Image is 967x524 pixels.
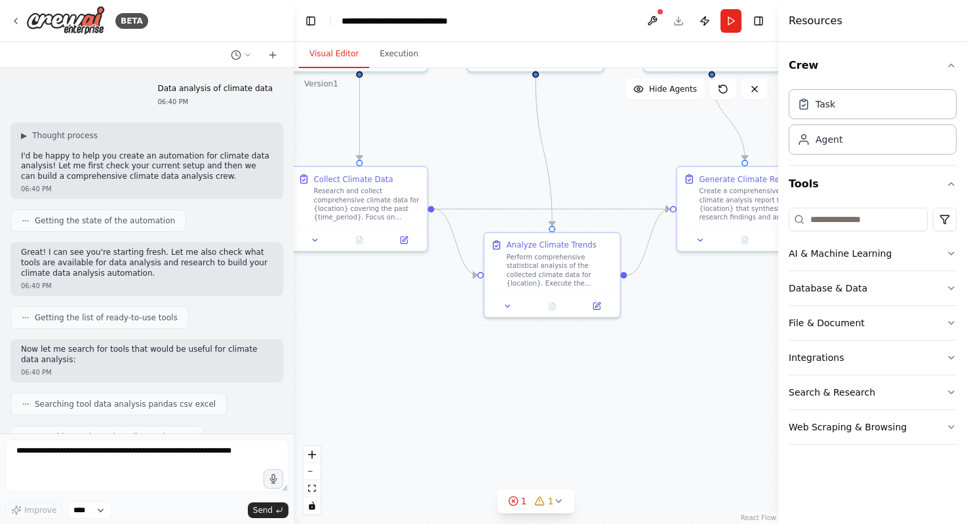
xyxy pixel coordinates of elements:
g: Edge from 80fde6ed-3522-4a24-8c66-acbbec0373a7 to c3bc678d-86d2-4ab1-8043-13460bdf62f6 [706,78,750,160]
div: Analyze Climate TrendsPerform comprehensive statistical analysis of the collected climate data fo... [483,232,621,318]
div: Generate Climate ReportCreate a comprehensive climate analysis report for {location} that synthes... [676,166,814,252]
g: Edge from 75c4f9ee-a002-40d2-894a-e81c9c0e64e0 to c3bc678d-86d2-4ab1-8043-13460bdf62f6 [627,204,669,281]
button: 11 [498,489,575,514]
span: ▶ [21,130,27,141]
div: Research and collect comprehensive climate data for {location} covering the past {time_period}. F... [314,187,421,222]
span: Getting the list of ready-to-use tools [35,312,178,323]
button: Hide right sidebar [749,12,768,30]
span: Thought process [32,130,98,141]
span: Getting the state of the automation [35,215,175,226]
div: 06:40 PM [21,281,273,291]
img: Logo [26,6,105,35]
button: File & Document [789,306,957,340]
div: Collect Climate DataResearch and collect comprehensive climate data for {location} covering the p... [290,166,428,252]
p: Great! I can see you're starting fresh. Let me also check what tools are available for data analy... [21,248,273,278]
div: Crew [789,84,957,165]
button: No output available [529,299,576,312]
button: zoom out [304,463,321,480]
g: Edge from 0b5700f6-7f0e-4fc9-a961-eae139f64c4a to 75c4f9ee-a002-40d2-894a-e81c9c0e64e0 [530,78,558,226]
button: fit view [304,480,321,497]
button: Send [248,502,288,518]
button: Click to speak your automation idea [264,469,283,489]
p: Now let me search for tools that would be useful for climate data analysis: [21,345,273,365]
button: Search & Research [789,375,957,409]
g: Edge from dcf152db-71c7-45fc-b0ae-81093fb2a722 to c3bc678d-86d2-4ab1-8043-13460bdf62f6 [435,204,670,215]
span: Send [253,505,273,515]
div: Create a comprehensive climate analysis report for {location} that synthesizes the research findi... [699,187,806,222]
button: Open in side panel [578,299,616,312]
button: Tools [789,166,957,202]
button: Web Scraping & Browsing [789,410,957,444]
button: ▶Thought process [21,130,98,141]
span: 1 [548,495,554,508]
button: Visual Editor [299,41,369,68]
div: React Flow controls [304,446,321,514]
a: React Flow attribution [741,514,776,521]
div: 06:40 PM [21,367,273,377]
div: BETA [115,13,148,29]
div: Task [816,98,835,111]
button: Integrations [789,341,957,375]
button: Open in side panel [770,233,808,246]
h4: Resources [789,13,842,29]
span: Hide Agents [649,84,697,94]
span: Searching tool weather climate data API [35,432,193,442]
p: Data analysis of climate data [158,84,273,94]
nav: breadcrumb [342,14,448,28]
button: Open in side panel [385,233,423,246]
button: zoom in [304,446,321,463]
g: Edge from dcf152db-71c7-45fc-b0ae-81093fb2a722 to 75c4f9ee-a002-40d2-894a-e81c9c0e64e0 [435,204,477,281]
p: I'd be happy to help you create an automation for climate data analysis! Let me first check your ... [21,151,273,182]
button: Execution [369,41,429,68]
button: Database & Data [789,271,957,305]
g: Edge from e240ffda-5de4-4eb1-8882-ace534ace828 to dcf152db-71c7-45fc-b0ae-81093fb2a722 [354,78,365,160]
div: 06:40 PM [158,97,273,107]
button: Start a new chat [262,47,283,63]
div: Tools [789,202,957,455]
div: Perform comprehensive statistical analysis of the collected climate data for {location}. Execute ... [507,253,614,288]
button: Crew [789,47,957,84]
div: 06:40 PM [21,184,273,194]
div: Generate Climate Report [699,174,795,185]
div: Analyze Climate Trends [507,240,597,251]
button: Switch to previous chat [226,47,257,63]
button: Improve [5,502,62,519]
button: toggle interactivity [304,497,321,514]
button: AI & Machine Learning [789,236,957,271]
div: Agent [816,133,842,146]
button: No output available [722,233,768,246]
button: No output available [336,233,383,246]
button: Hide left sidebar [302,12,320,30]
span: Improve [24,505,56,515]
div: Version 1 [304,79,338,89]
span: Searching tool data analysis pandas csv excel [35,399,216,409]
button: Hide Agents [625,79,705,100]
span: 1 [521,495,527,508]
div: Collect Climate Data [314,174,393,185]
